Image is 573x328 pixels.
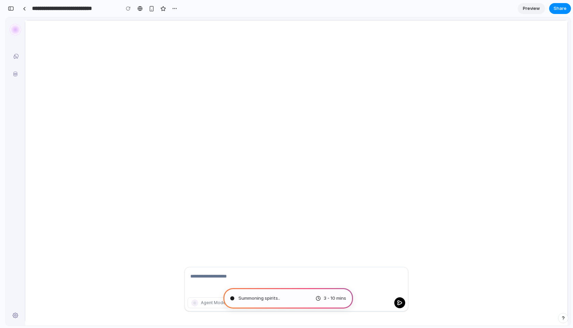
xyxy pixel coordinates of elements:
span: 3 - 10 mins [324,295,346,302]
span: Agent Mode [195,283,220,288]
a: Preview [518,3,545,14]
span: Share [554,5,567,12]
span: Preview [523,5,540,12]
button: Agent Mode [182,280,224,291]
button: Share [549,3,571,14]
span: Summoning spirits .. [238,295,280,302]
